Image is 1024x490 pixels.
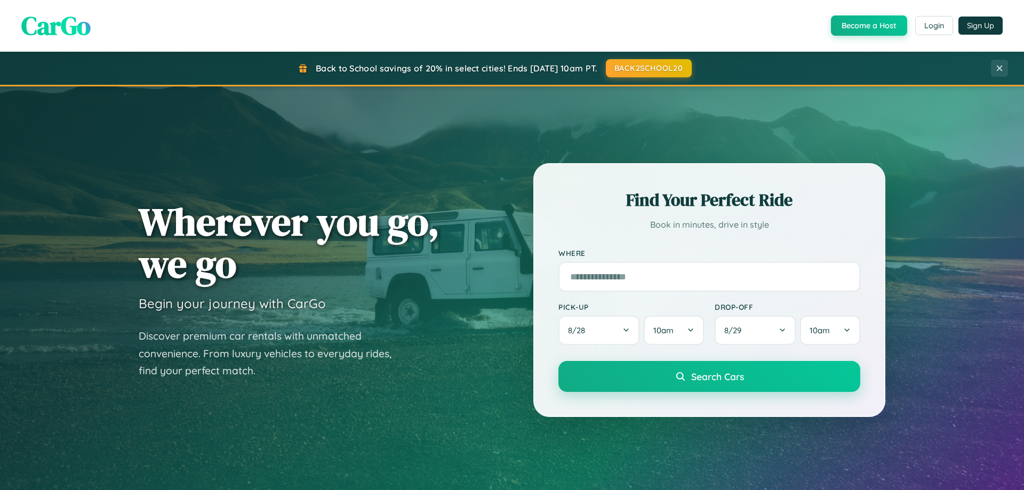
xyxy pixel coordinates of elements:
button: Login [915,16,953,35]
label: Drop-off [715,302,860,311]
p: Book in minutes, drive in style [558,217,860,232]
label: Where [558,248,860,258]
button: Search Cars [558,361,860,392]
button: 8/29 [715,316,796,345]
span: 10am [810,325,830,335]
button: Become a Host [831,15,907,36]
span: 8 / 28 [568,325,590,335]
button: 10am [800,316,860,345]
h2: Find Your Perfect Ride [558,188,860,212]
button: 8/28 [558,316,639,345]
p: Discover premium car rentals with unmatched convenience. From luxury vehicles to everyday rides, ... [139,327,405,380]
span: 10am [653,325,674,335]
span: CarGo [21,8,91,43]
h3: Begin your journey with CarGo [139,295,326,311]
h1: Wherever you go, we go [139,200,439,285]
button: BACK2SCHOOL20 [606,59,692,77]
button: Sign Up [958,17,1003,35]
label: Pick-up [558,302,704,311]
button: 10am [644,316,704,345]
span: 8 / 29 [724,325,747,335]
span: Back to School savings of 20% in select cities! Ends [DATE] 10am PT. [316,63,597,74]
span: Search Cars [691,371,744,382]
